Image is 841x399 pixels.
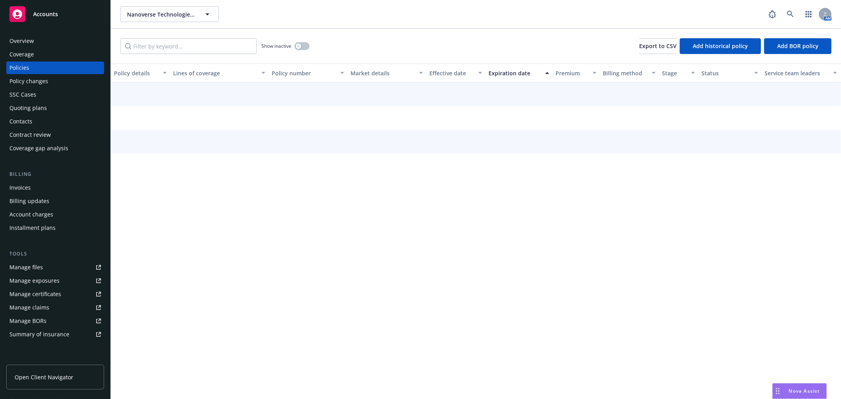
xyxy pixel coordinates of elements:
a: Policy changes [6,75,104,88]
div: Market details [351,69,414,77]
div: Overview [9,35,34,47]
a: Report a Bug [765,6,780,22]
div: Service team leaders [765,69,828,77]
a: Account charges [6,208,104,221]
span: Add BOR policy [777,42,819,50]
div: Billing updates [9,195,49,207]
input: Filter by keyword... [120,38,257,54]
div: Lines of coverage [173,69,257,77]
a: Quoting plans [6,102,104,114]
button: Premium [552,63,600,82]
a: Accounts [6,3,104,25]
button: Export to CSV [639,38,677,54]
button: Expiration date [485,63,552,82]
span: Add historical policy [693,42,748,50]
div: Contract review [9,129,51,141]
button: Nanoverse Technologies, Ltd. [120,6,219,22]
div: Coverage gap analysis [9,142,68,155]
div: Effective date [429,69,474,77]
div: SSC Cases [9,88,36,101]
a: Billing updates [6,195,104,207]
a: Contacts [6,115,104,128]
a: Manage files [6,261,104,274]
div: Premium [556,69,588,77]
div: Status [701,69,750,77]
div: Policy number [272,69,336,77]
a: Manage claims [6,301,104,314]
button: Add BOR policy [764,38,832,54]
div: Stage [662,69,686,77]
div: Manage exposures [9,274,60,287]
a: Invoices [6,181,104,194]
a: Switch app [801,6,817,22]
button: Market details [347,63,426,82]
a: Installment plans [6,222,104,234]
div: Analytics hub [6,356,104,364]
div: Policy details [114,69,158,77]
div: Billing method [603,69,647,77]
div: Drag to move [773,384,783,399]
button: Billing method [600,63,659,82]
div: Installment plans [9,222,56,234]
div: Manage BORs [9,315,47,327]
a: Search [783,6,798,22]
a: Summary of insurance [6,328,104,341]
span: Nova Assist [789,388,820,394]
button: Policy details [111,63,170,82]
div: Billing [6,170,104,178]
div: Coverage [9,48,34,61]
button: Service team leaders [761,63,840,82]
a: SSC Cases [6,88,104,101]
a: Manage BORs [6,315,104,327]
span: Accounts [33,11,58,17]
div: Policies [9,62,29,74]
div: Summary of insurance [9,328,69,341]
div: Manage files [9,261,43,274]
a: Overview [6,35,104,47]
button: Stage [659,63,698,82]
button: Effective date [426,63,485,82]
a: Manage certificates [6,288,104,300]
div: Manage certificates [9,288,61,300]
div: Policy changes [9,75,48,88]
a: Coverage gap analysis [6,142,104,155]
a: Manage exposures [6,274,104,287]
div: Tools [6,250,104,258]
a: Contract review [6,129,104,141]
span: Show inactive [261,43,291,49]
div: Manage claims [9,301,49,314]
button: Policy number [269,63,347,82]
div: Contacts [9,115,32,128]
span: Nanoverse Technologies, Ltd. [127,10,195,19]
span: Open Client Navigator [15,373,73,381]
button: Lines of coverage [170,63,269,82]
a: Coverage [6,48,104,61]
button: Nova Assist [772,383,827,399]
button: Add historical policy [680,38,761,54]
div: Quoting plans [9,102,47,114]
span: Export to CSV [639,42,677,50]
div: Invoices [9,181,31,194]
button: Status [698,63,761,82]
a: Policies [6,62,104,74]
div: Expiration date [489,69,541,77]
div: Account charges [9,208,53,221]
